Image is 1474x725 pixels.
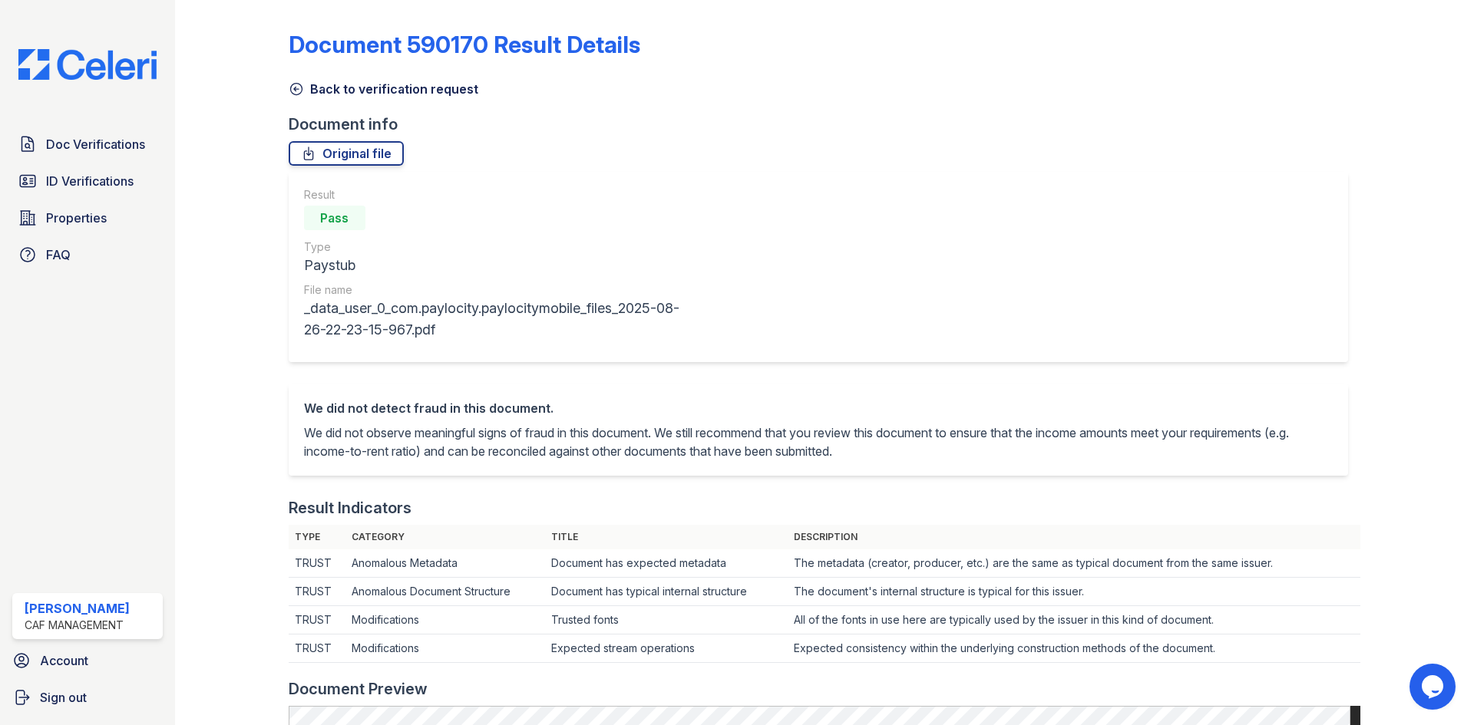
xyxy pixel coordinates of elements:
div: Document Preview [289,678,428,700]
a: Doc Verifications [12,129,163,160]
td: All of the fonts in use here are typically used by the issuer in this kind of document. [788,606,1360,634]
a: Properties [12,203,163,233]
img: CE_Logo_Blue-a8612792a0a2168367f1c8372b55b34899dd931a85d93a1a3d3e32e68fde9ad4.png [6,49,169,80]
td: Modifications [345,606,545,634]
div: Pass [304,206,365,230]
span: FAQ [46,246,71,264]
div: Type [304,239,697,255]
span: Doc Verifications [46,135,145,153]
a: Document 590170 Result Details [289,31,640,58]
a: Sign out [6,682,169,713]
td: The metadata (creator, producer, etc.) are the same as typical document from the same issuer. [788,549,1360,578]
td: Document has expected metadata [545,549,788,578]
td: Document has typical internal structure [545,578,788,606]
td: TRUST [289,634,346,663]
span: Sign out [40,688,87,707]
div: CAF Management [25,618,130,633]
td: Expected stream operations [545,634,788,663]
div: Paystub [304,255,697,276]
a: Account [6,645,169,676]
div: _data_user_0_com.paylocity.paylocitymobile_files_2025-08-26-22-23-15-967.pdf [304,298,697,341]
div: [PERSON_NAME] [25,599,130,618]
td: Modifications [345,634,545,663]
th: Description [788,525,1360,549]
a: Original file [289,141,404,166]
th: Title [545,525,788,549]
td: Anomalous Document Structure [345,578,545,606]
span: Properties [46,209,107,227]
div: Result [304,187,697,203]
td: Anomalous Metadata [345,549,545,578]
td: The document's internal structure is typical for this issuer. [788,578,1360,606]
a: ID Verifications [12,166,163,196]
td: TRUST [289,606,346,634]
span: Account [40,651,88,670]
iframe: chat widget [1410,664,1459,710]
div: We did not detect fraud in this document. [304,399,1333,417]
div: File name [304,282,697,298]
a: FAQ [12,239,163,270]
p: We did not observe meaningful signs of fraud in this document. We still recommend that you review... [304,423,1333,460]
td: TRUST [289,549,346,578]
td: TRUST [289,578,346,606]
td: Trusted fonts [545,606,788,634]
a: Back to verification request [289,80,478,98]
span: ID Verifications [46,172,134,190]
th: Category [345,525,545,549]
th: Type [289,525,346,549]
div: Document info [289,114,1360,135]
div: Result Indicators [289,497,411,519]
td: Expected consistency within the underlying construction methods of the document. [788,634,1360,663]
